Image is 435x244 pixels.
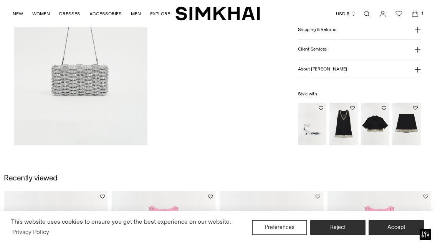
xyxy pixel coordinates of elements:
button: Add to Wishlist [382,106,386,110]
h3: Shipping & Returns [298,27,336,32]
a: Open search modal [359,6,374,21]
button: Accept [369,220,424,235]
a: EXPLORE [150,5,170,22]
button: About [PERSON_NAME] [298,59,421,79]
a: SIMKHAI [175,6,260,21]
img: Dua Embellished Mini Skirt [392,103,421,145]
button: USD $ [336,5,356,22]
img: Jalen Embellished Cropped Top [361,103,389,145]
button: Shipping & Returns [298,20,421,39]
a: Open cart modal [407,6,423,21]
h6: Style with [298,92,421,97]
a: Go to the account page [375,6,390,21]
button: Add to Wishlist [100,194,105,199]
button: Client Services [298,39,421,59]
button: Add to Wishlist [350,106,355,110]
a: WOMEN [32,5,50,22]
button: Add to Wishlist [208,194,213,199]
a: Wishlist [391,6,407,21]
img: Vixen Metallic Leather Wedge [298,103,326,145]
button: Add to Wishlist [319,106,323,110]
a: MEN [131,5,141,22]
span: 1 [419,10,426,17]
button: Preferences [252,220,307,235]
h2: Recently viewed [4,174,58,182]
button: Reject [310,220,366,235]
h3: About [PERSON_NAME] [298,67,347,72]
a: NEW [13,5,23,22]
button: Add to Wishlist [316,194,320,199]
a: DRESSES [59,5,80,22]
a: Privacy Policy (opens in a new tab) [11,226,50,238]
button: Add to Wishlist [423,194,428,199]
img: Darcy Embellished Mini Dress [329,103,358,145]
span: This website uses cookies to ensure you get the best experience on our website. [11,218,231,225]
h3: Client Services [298,47,327,52]
a: ACCESSORIES [89,5,122,22]
button: Add to Wishlist [413,106,418,110]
